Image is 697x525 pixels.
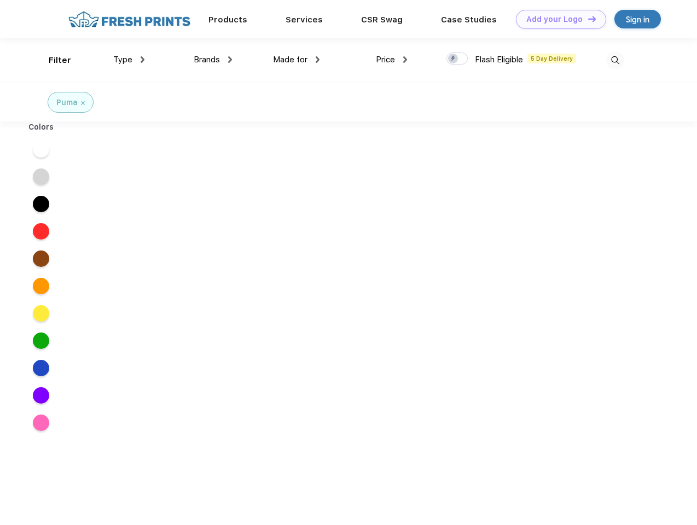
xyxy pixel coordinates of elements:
[526,15,583,24] div: Add your Logo
[614,10,661,28] a: Sign in
[626,13,649,26] div: Sign in
[113,55,132,65] span: Type
[228,56,232,63] img: dropdown.png
[273,55,307,65] span: Made for
[475,55,523,65] span: Flash Eligible
[141,56,144,63] img: dropdown.png
[316,56,320,63] img: dropdown.png
[194,55,220,65] span: Brands
[208,15,247,25] a: Products
[403,56,407,63] img: dropdown.png
[81,101,85,105] img: filter_cancel.svg
[286,15,323,25] a: Services
[361,15,403,25] a: CSR Swag
[588,16,596,22] img: DT
[65,10,194,29] img: fo%20logo%202.webp
[49,54,71,67] div: Filter
[606,51,624,69] img: desktop_search.svg
[376,55,395,65] span: Price
[20,121,62,133] div: Colors
[56,97,78,108] div: Puma
[527,54,576,63] span: 5 Day Delivery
